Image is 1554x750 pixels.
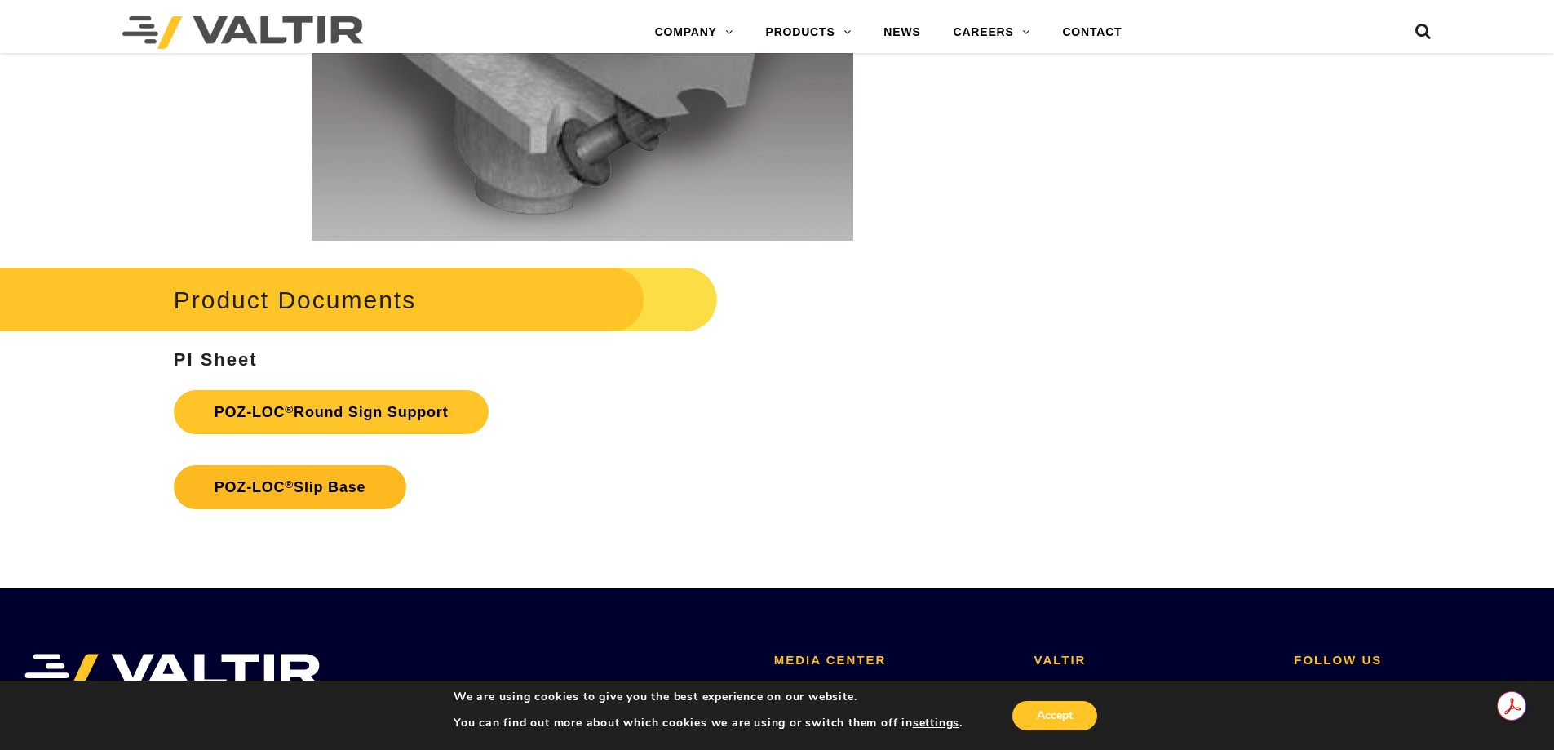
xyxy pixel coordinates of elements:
[285,478,294,490] sup: ®
[750,16,868,49] a: PRODUCTS
[1046,16,1138,49] a: CONTACT
[1294,654,1530,668] h2: FOLLOW US
[122,16,363,49] img: Valtir
[24,654,321,695] img: VALTIR
[174,349,258,370] strong: PI Sheet
[913,716,959,730] button: settings
[174,465,407,509] a: POZ-LOC®Slip Base
[454,716,963,730] p: You can find out more about which cookies we are using or switch them off in .
[639,16,750,49] a: COMPANY
[285,403,294,415] sup: ®
[454,690,963,704] p: We are using cookies to give you the best experience on our website.
[867,16,936,49] a: NEWS
[1034,654,1270,668] h2: VALTIR
[774,654,1010,668] h2: MEDIA CENTER
[937,16,1047,49] a: CAREERS
[174,390,489,434] a: POZ-LOC®Round Sign Support
[1012,701,1097,730] button: Accept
